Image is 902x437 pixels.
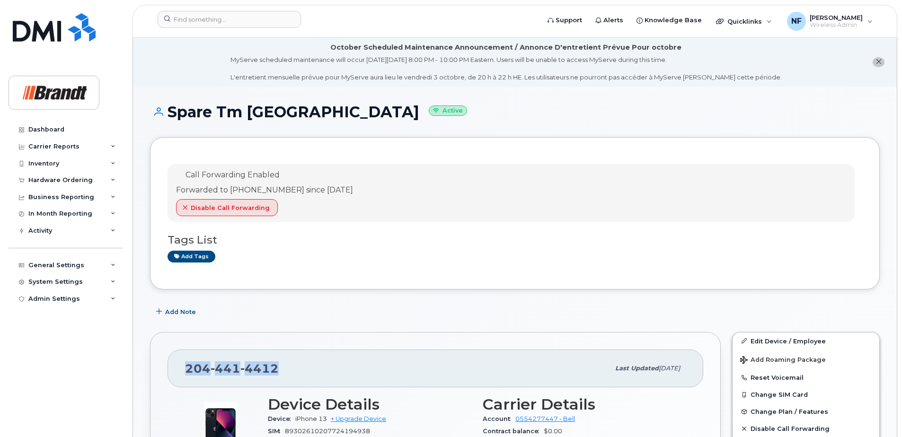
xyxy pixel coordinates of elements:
[873,57,884,67] button: close notification
[165,307,196,316] span: Add Note
[659,365,680,372] span: [DATE]
[733,332,879,350] a: Edit Device / Employee
[429,105,467,116] small: Active
[176,199,278,216] button: Disable Call Forwarding
[733,403,879,420] button: Change Plan / Features
[168,251,215,262] a: Add tags
[733,369,879,386] button: Reset Voicemail
[740,356,826,365] span: Add Roaming Package
[185,361,279,376] span: 204
[483,428,544,435] span: Contract balance
[230,55,782,82] div: MyServe scheduled maintenance will occur [DATE][DATE] 8:00 PM - 10:00 PM Eastern. Users will be u...
[150,304,204,321] button: Add Note
[150,104,880,120] h1: Spare Tm [GEOGRAPHIC_DATA]
[285,428,370,435] span: 89302610207724194938
[331,415,386,422] a: + Upgrade Device
[268,428,285,435] span: SIM
[751,425,830,432] span: Disable Call Forwarding
[330,43,681,52] div: October Scheduled Maintenance Announcement / Annonce D'entretient Prévue Pour octobre
[733,350,879,369] button: Add Roaming Package
[186,170,280,179] span: Call Forwarding Enabled
[733,420,879,437] button: Disable Call Forwarding
[615,365,659,372] span: Last updated
[483,396,686,413] h3: Carrier Details
[176,185,353,196] div: Forwarded to [PHONE_NUMBER] since [DATE]
[295,415,327,422] span: iPhone 13
[544,428,562,435] span: $0.00
[268,396,471,413] h3: Device Details
[191,203,270,212] span: Disable Call Forwarding
[240,361,279,376] span: 4412
[515,415,575,422] a: 0554277447 - Bell
[733,386,879,403] button: Change SIM Card
[268,415,295,422] span: Device
[211,361,240,376] span: 441
[168,234,862,246] h3: Tags List
[483,415,515,422] span: Account
[751,408,828,415] span: Change Plan / Features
